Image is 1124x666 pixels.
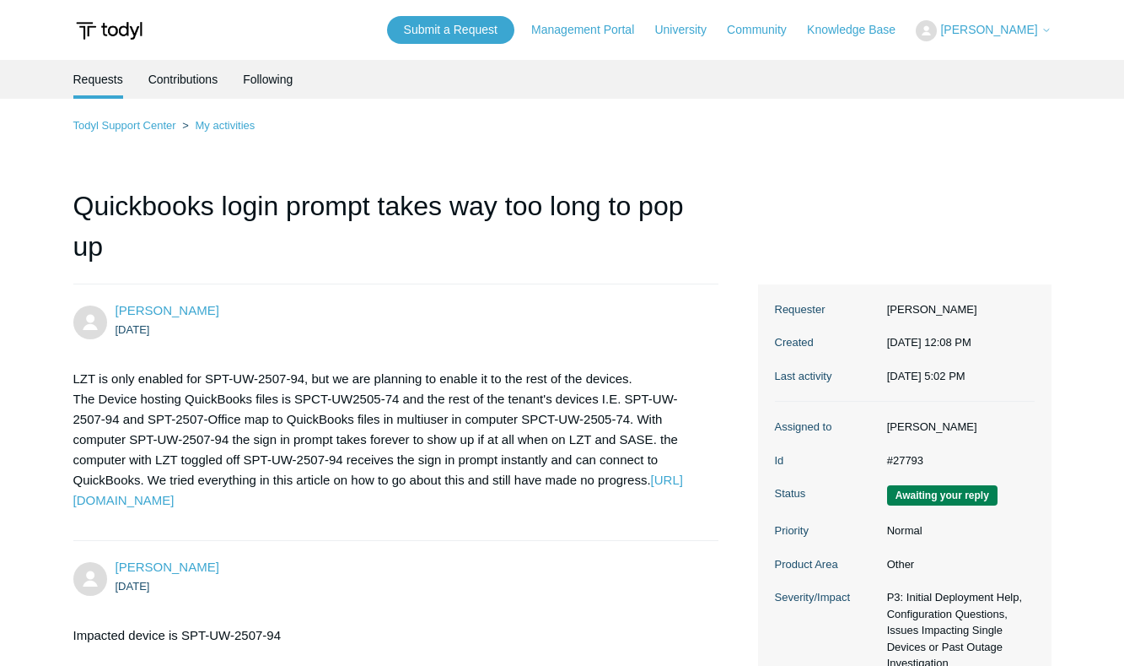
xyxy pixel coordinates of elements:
[654,21,723,39] a: University
[73,119,176,132] a: Todyl Support Center
[879,419,1035,436] dd: [PERSON_NAME]
[116,580,150,593] time: 08/29/2025, 12:09
[879,556,1035,573] dd: Other
[148,60,218,99] a: Contributions
[116,303,219,317] span: Sophie Chauvin
[775,368,879,385] dt: Last activity
[116,560,219,574] span: Sophie Chauvin
[879,523,1035,539] dd: Normal
[775,419,879,436] dt: Assigned to
[195,119,255,132] a: My activities
[775,452,879,469] dt: Id
[73,186,719,284] h1: Quickbooks login prompt takes way too long to pop up
[879,301,1035,318] dd: [PERSON_NAME]
[879,452,1035,469] dd: #27793
[179,119,255,132] li: My activities
[887,336,971,349] time: 08/29/2025, 12:08
[387,16,514,44] a: Submit a Request
[940,23,1037,36] span: [PERSON_NAME]
[775,589,879,606] dt: Severity/Impact
[73,625,702,646] p: Impacted device is SPT-UW-2507-94
[73,15,145,46] img: Todyl Support Center Help Center home page
[116,303,219,317] a: [PERSON_NAME]
[73,60,123,99] li: Requests
[916,20,1051,41] button: [PERSON_NAME]
[807,21,912,39] a: Knowledge Base
[116,323,150,336] time: 08/29/2025, 12:08
[775,485,879,502] dt: Status
[775,523,879,539] dt: Priority
[73,369,702,511] p: LZT is only enabled for SPT-UW-2507-94, but we are planning to enable it to the rest of the devic...
[775,301,879,318] dt: Requester
[243,60,293,99] a: Following
[531,21,651,39] a: Management Portal
[73,119,180,132] li: Todyl Support Center
[116,560,219,574] a: [PERSON_NAME]
[775,334,879,351] dt: Created
[775,556,879,573] dt: Product Area
[887,485,998,506] span: We are waiting for you to respond
[887,370,965,382] time: 08/31/2025, 17:02
[73,473,683,507] a: [URL][DOMAIN_NAME]
[727,21,804,39] a: Community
